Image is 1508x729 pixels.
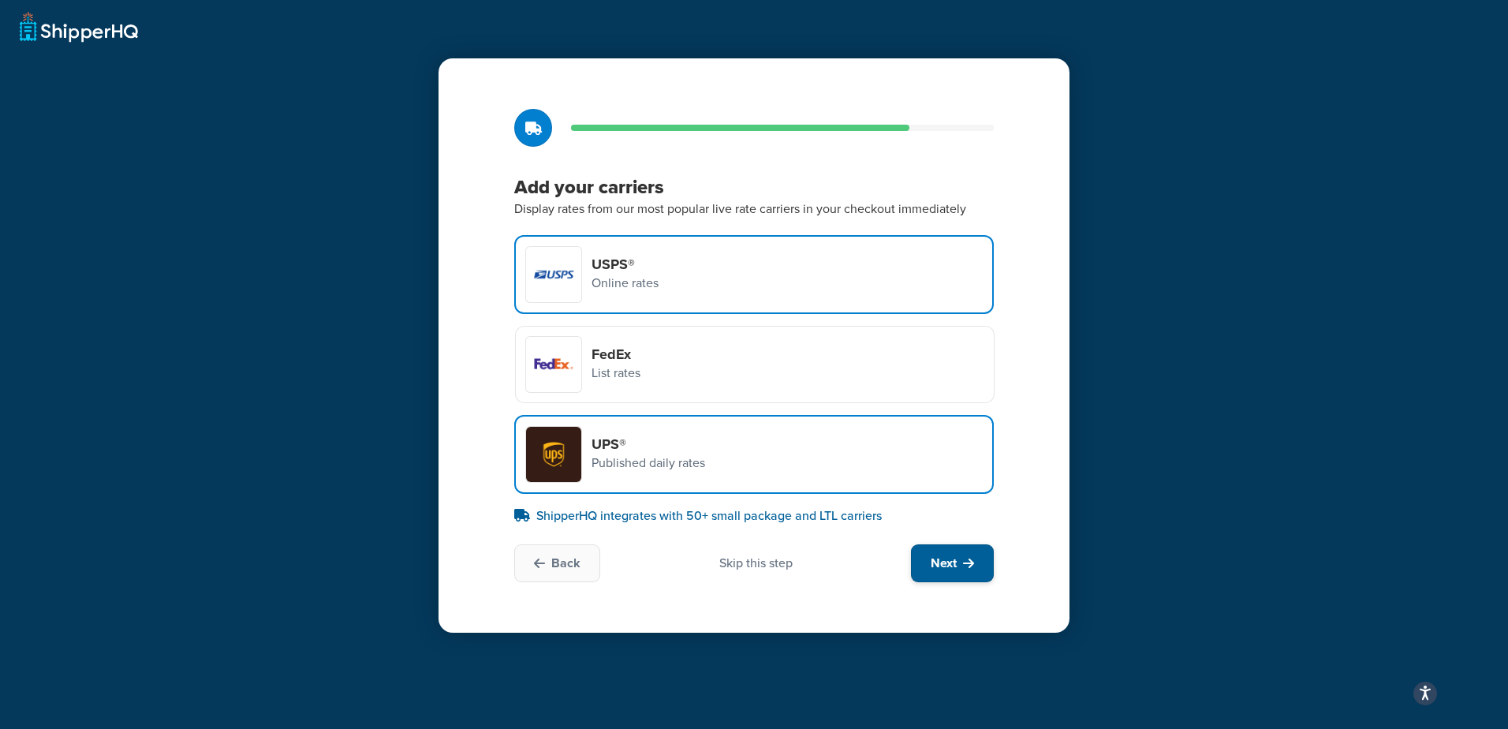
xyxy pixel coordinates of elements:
[514,544,600,582] button: Back
[911,544,994,582] button: Next
[592,346,640,363] h4: FedEx
[514,507,994,525] p: ShipperHQ integrates with 50+ small package and LTL carriers
[719,555,793,572] div: Skip this step
[592,273,659,293] p: Online rates
[592,453,705,473] p: Published daily rates
[514,199,994,219] p: Display rates from our most popular live rate carriers in your checkout immediately
[551,555,580,572] span: Back
[592,436,705,453] h4: UPS®
[592,363,640,383] p: List rates
[931,555,957,572] span: Next
[514,175,994,199] h3: Add your carriers
[592,256,659,273] h4: USPS®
